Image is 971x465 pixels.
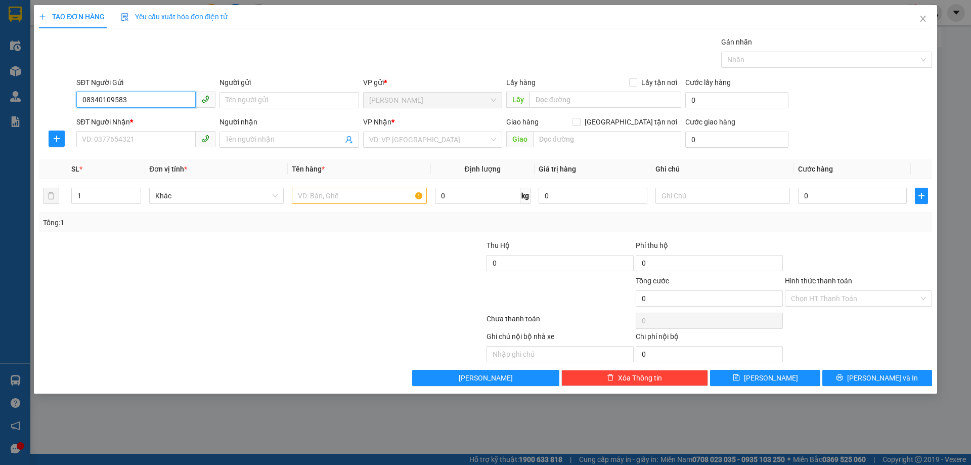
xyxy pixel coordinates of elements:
[637,77,681,88] span: Lấy tận nơi
[76,116,215,128] div: SĐT Người Nhận
[369,93,496,108] span: Lý Nhân
[363,77,502,88] div: VP gửi
[520,188,531,204] span: kg
[822,370,932,386] button: printer[PERSON_NAME] và In
[636,240,783,255] div: Phí thu hộ
[219,116,359,128] div: Người nhận
[710,370,820,386] button: save[PERSON_NAME]
[49,131,65,147] button: plus
[121,13,228,21] span: Yêu cầu xuất hóa đơn điện tử
[655,188,790,204] input: Ghi Chú
[685,92,788,108] input: Cước lấy hàng
[219,77,359,88] div: Người gửi
[149,165,187,173] span: Đơn vị tính
[915,192,928,200] span: plus
[487,331,634,346] div: Ghi chú nội bộ nhà xe
[43,188,59,204] button: delete
[607,374,614,382] span: delete
[459,372,513,384] span: [PERSON_NAME]
[685,132,788,148] input: Cước giao hàng
[155,188,278,203] span: Khác
[744,372,798,384] span: [PERSON_NAME]
[506,118,539,126] span: Giao hàng
[43,217,375,228] div: Tổng: 1
[733,374,740,382] span: save
[363,118,391,126] span: VP Nhận
[785,277,852,285] label: Hình thức thanh toán
[539,165,576,173] span: Giá trị hàng
[909,5,937,33] button: Close
[685,78,731,87] label: Cước lấy hàng
[618,372,662,384] span: Xóa Thông tin
[292,165,325,173] span: Tên hàng
[847,372,918,384] span: [PERSON_NAME] và In
[39,13,46,20] span: plus
[636,277,669,285] span: Tổng cước
[636,331,783,346] div: Chi phí nội bộ
[201,135,209,143] span: phone
[915,188,928,204] button: plus
[465,165,501,173] span: Định lượng
[76,77,215,88] div: SĐT Người Gửi
[919,15,927,23] span: close
[121,13,129,21] img: icon
[561,370,709,386] button: deleteXóa Thông tin
[836,374,843,382] span: printer
[292,188,426,204] input: VD: Bàn, Ghế
[201,95,209,103] span: phone
[539,188,647,204] input: 0
[345,136,353,144] span: user-add
[685,118,735,126] label: Cước giao hàng
[506,78,536,87] span: Lấy hàng
[71,165,79,173] span: SL
[651,159,794,179] th: Ghi chú
[529,92,681,108] input: Dọc đường
[485,313,635,331] div: Chưa thanh toán
[506,131,533,147] span: Giao
[721,38,752,46] label: Gán nhãn
[39,13,105,21] span: TẠO ĐƠN HÀNG
[487,346,634,362] input: Nhập ghi chú
[533,131,681,147] input: Dọc đường
[49,135,64,143] span: plus
[487,241,510,249] span: Thu Hộ
[506,92,529,108] span: Lấy
[412,370,559,386] button: [PERSON_NAME]
[581,116,681,128] span: [GEOGRAPHIC_DATA] tận nơi
[798,165,833,173] span: Cước hàng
